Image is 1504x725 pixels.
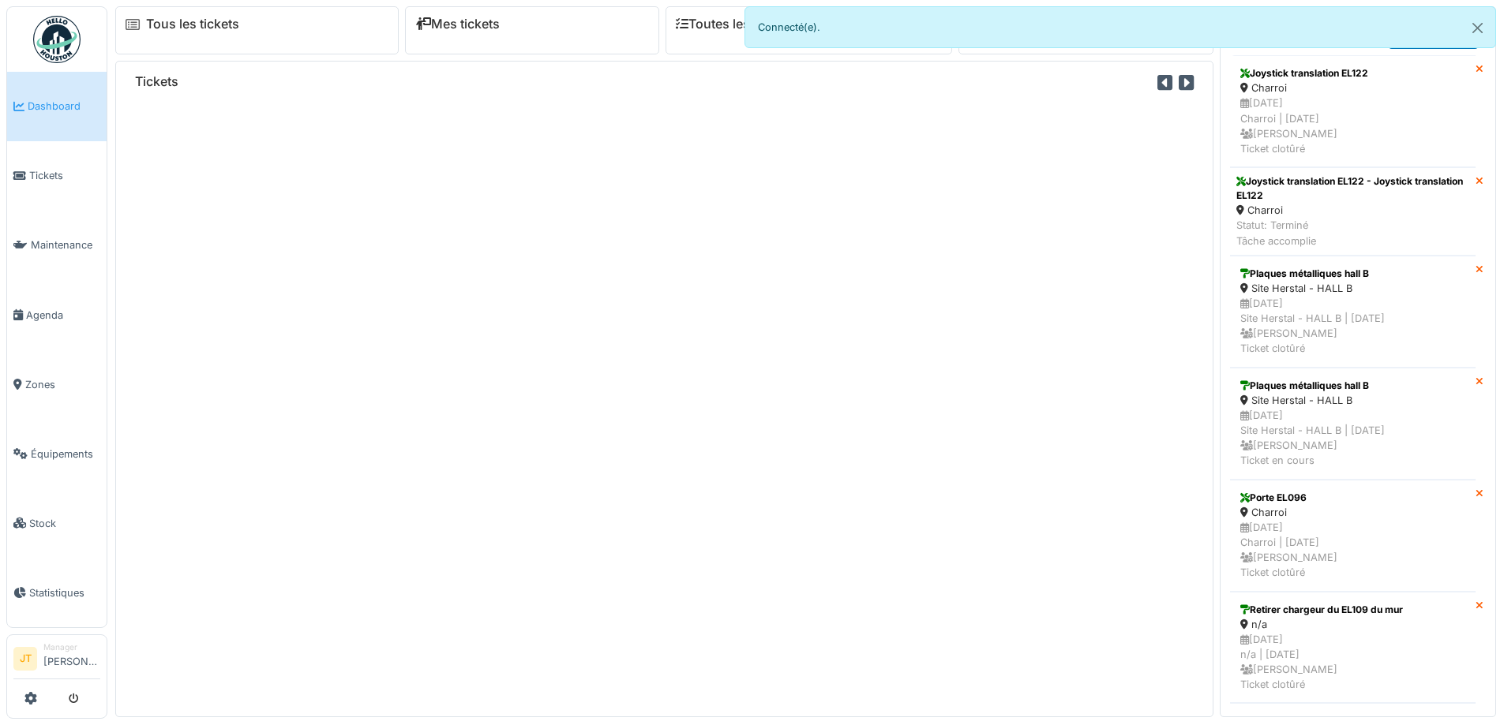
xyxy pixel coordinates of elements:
[1236,218,1469,248] div: Statut: Terminé Tâche accomplie
[1240,95,1465,156] div: [DATE] Charroi | [DATE] [PERSON_NAME] Ticket clotûré
[33,16,81,63] img: Badge_color-CXgf-gQk.svg
[7,349,107,419] a: Zones
[1240,379,1465,393] div: Plaques métalliques hall B
[13,647,37,671] li: JT
[1236,203,1469,218] div: Charroi
[1240,603,1465,617] div: Retirer chargeur du EL109 du mur
[29,168,100,183] span: Tickets
[1240,267,1465,281] div: Plaques métalliques hall B
[1240,505,1465,520] div: Charroi
[1240,66,1465,80] div: Joystick translation EL122
[29,516,100,531] span: Stock
[25,377,100,392] span: Zones
[1230,256,1476,368] a: Plaques métalliques hall B Site Herstal - HALL B [DATE]Site Herstal - HALL B | [DATE] [PERSON_NAM...
[7,488,107,558] a: Stock
[31,237,100,252] span: Maintenance
[415,17,500,32] a: Mes tickets
[1240,281,1465,296] div: Site Herstal - HALL B
[146,17,239,32] a: Tous les tickets
[1230,368,1476,480] a: Plaques métalliques hall B Site Herstal - HALL B [DATE]Site Herstal - HALL B | [DATE] [PERSON_NAM...
[1460,7,1495,49] button: Close
[7,419,107,488] a: Équipements
[7,280,107,349] a: Agenda
[1240,617,1465,632] div: n/a
[7,72,107,141] a: Dashboard
[1240,632,1465,693] div: [DATE] n/a | [DATE] [PERSON_NAME] Ticket clotûré
[28,99,100,114] span: Dashboard
[1240,393,1465,408] div: Site Herstal - HALL B
[676,17,793,32] a: Toutes les tâches
[1230,480,1476,592] a: Porte EL096 Charroi [DATE]Charroi | [DATE] [PERSON_NAME]Ticket clotûré
[1240,80,1465,95] div: Charroi
[7,141,107,211] a: Tickets
[13,641,100,679] a: JT Manager[PERSON_NAME]
[31,447,100,462] span: Équipements
[29,585,100,600] span: Statistiques
[1240,491,1465,505] div: Porte EL096
[43,641,100,675] li: [PERSON_NAME]
[744,6,1497,48] div: Connecté(e).
[26,308,100,323] span: Agenda
[1230,167,1476,256] a: Joystick translation EL122 - Joystick translation EL122 Charroi Statut: TerminéTâche accomplie
[7,558,107,627] a: Statistiques
[135,74,178,89] h6: Tickets
[1230,55,1476,167] a: Joystick translation EL122 Charroi [DATE]Charroi | [DATE] [PERSON_NAME]Ticket clotûré
[43,641,100,653] div: Manager
[7,211,107,280] a: Maintenance
[1240,296,1465,357] div: [DATE] Site Herstal - HALL B | [DATE] [PERSON_NAME] Ticket clotûré
[1236,174,1469,203] div: Joystick translation EL122 - Joystick translation EL122
[1240,408,1465,469] div: [DATE] Site Herstal - HALL B | [DATE] [PERSON_NAME] Ticket en cours
[1240,520,1465,581] div: [DATE] Charroi | [DATE] [PERSON_NAME] Ticket clotûré
[1230,592,1476,704] a: Retirer chargeur du EL109 du mur n/a [DATE]n/a | [DATE] [PERSON_NAME]Ticket clotûré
